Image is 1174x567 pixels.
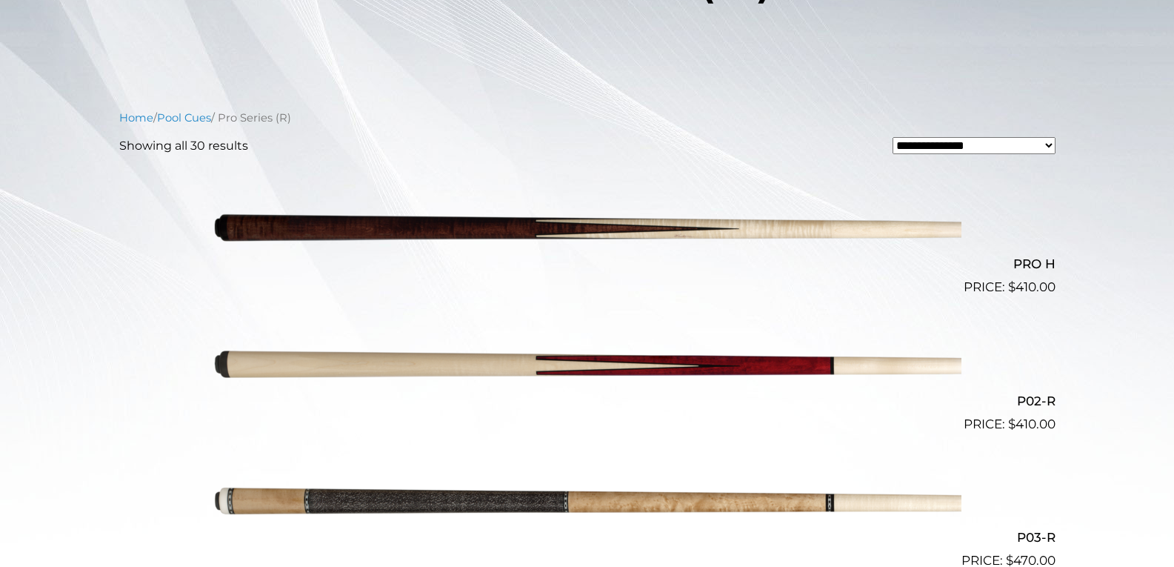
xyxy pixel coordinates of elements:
img: PRO H [213,167,961,291]
span: $ [1008,279,1015,294]
p: Showing all 30 results [119,137,248,155]
a: PRO H $410.00 [119,167,1055,297]
a: Home [119,111,153,125]
span: $ [1008,417,1015,431]
a: P02-R $410.00 [119,303,1055,434]
img: P02-R [213,303,961,428]
select: Shop order [893,137,1055,154]
h2: PRO H [119,251,1055,278]
h2: P03-R [119,524,1055,551]
img: P03-R [213,440,961,565]
a: Pool Cues [157,111,211,125]
bdi: 410.00 [1008,417,1055,431]
nav: Breadcrumb [119,110,1055,126]
h2: P02-R [119,387,1055,414]
bdi: 410.00 [1008,279,1055,294]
